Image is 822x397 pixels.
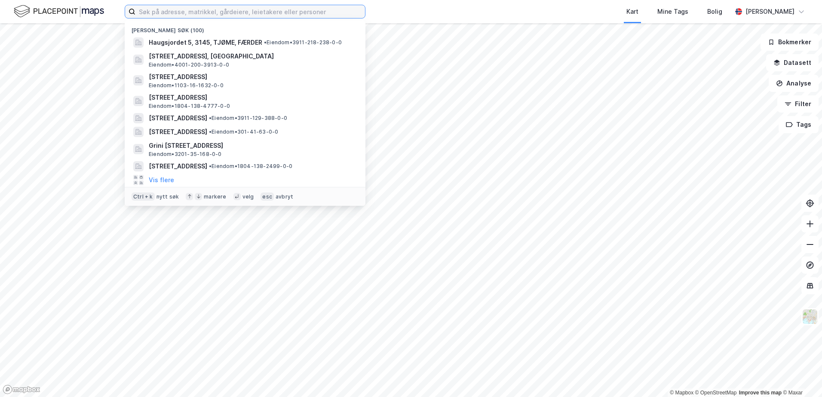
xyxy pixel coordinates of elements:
button: Vis flere [149,175,174,185]
span: Eiendom • 3911-129-388-0-0 [209,115,287,122]
span: Eiendom • 1804-138-4777-0-0 [149,103,230,110]
input: Søk på adresse, matrikkel, gårdeiere, leietakere eller personer [135,5,365,18]
div: Bolig [707,6,722,17]
div: [PERSON_NAME] søk (100) [125,20,365,36]
span: [STREET_ADDRESS] [149,92,355,103]
span: Eiendom • 3911-218-238-0-0 [264,39,342,46]
div: Kart [626,6,638,17]
span: • [209,115,212,121]
span: • [264,39,267,46]
div: [PERSON_NAME] [745,6,794,17]
span: • [209,163,212,169]
span: Eiendom • 1804-138-2499-0-0 [209,163,292,170]
span: Haugsjordet 5, 3145, TJØME, FÆRDER [149,37,262,48]
span: Eiendom • 1103-16-1632-0-0 [149,82,224,89]
div: esc [261,192,274,201]
span: [STREET_ADDRESS], [GEOGRAPHIC_DATA] [149,51,355,61]
span: Grini [STREET_ADDRESS] [149,140,355,151]
div: Ctrl + k [132,192,155,201]
div: Kontrollprogram for chat [779,356,822,397]
span: Eiendom • 4001-200-3913-0-0 [149,61,229,68]
div: markere [204,193,226,200]
span: [STREET_ADDRESS] [149,161,207,171]
span: [STREET_ADDRESS] [149,72,355,82]
span: Eiendom • 301-41-63-0-0 [209,128,278,135]
iframe: Chat Widget [779,356,822,397]
div: Mine Tags [657,6,688,17]
img: logo.f888ab2527a4732fd821a326f86c7f29.svg [14,4,104,19]
div: avbryt [276,193,293,200]
span: Eiendom • 3201-35-168-0-0 [149,151,222,158]
div: velg [242,193,254,200]
div: nytt søk [156,193,179,200]
span: [STREET_ADDRESS] [149,113,207,123]
span: • [209,128,212,135]
span: [STREET_ADDRESS] [149,127,207,137]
